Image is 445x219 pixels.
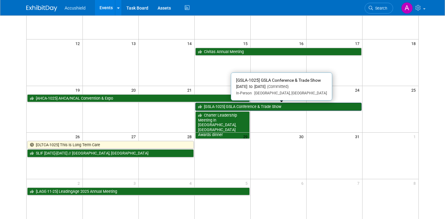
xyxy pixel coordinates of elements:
[187,133,194,140] span: 28
[27,141,194,149] a: [OLTCA-1025] This is Long Term Care
[195,111,250,139] a: Charter Leadership Meeting in [GEOGRAPHIC_DATA], [GEOGRAPHIC_DATA] Awards dinner
[27,188,250,196] a: [LAGE-11-25] LeadingAge 2025 Annual Meeting
[354,133,362,140] span: 31
[131,133,138,140] span: 27
[354,39,362,47] span: 17
[365,3,393,14] a: Search
[413,133,418,140] span: 1
[133,179,138,187] span: 3
[75,86,83,94] span: 19
[195,103,362,111] a: [GSLA-1025] GSLA Conference & Trade Show
[413,179,418,187] span: 8
[299,39,306,47] span: 16
[373,6,387,10] span: Search
[75,133,83,140] span: 26
[236,84,327,89] div: [DATE] to [DATE]
[245,179,250,187] span: 5
[131,39,138,47] span: 13
[195,48,362,56] a: Civitas Annual Meeting
[75,39,83,47] span: 12
[252,91,327,95] span: [GEOGRAPHIC_DATA], [GEOGRAPHIC_DATA]
[243,133,250,140] span: 29
[189,179,194,187] span: 4
[65,6,86,10] span: Accushield
[187,86,194,94] span: 21
[301,179,306,187] span: 6
[411,39,418,47] span: 18
[357,179,362,187] span: 7
[187,39,194,47] span: 14
[27,149,194,157] a: SLIF [DATE]-[DATE] // [GEOGRAPHIC_DATA], [GEOGRAPHIC_DATA]
[411,86,418,94] span: 25
[26,5,57,11] img: ExhibitDay
[131,86,138,94] span: 20
[236,78,321,83] span: [GSLA-1025] GSLA Conference & Trade Show
[77,179,83,187] span: 2
[401,2,413,14] img: Alexandria Cantrell
[236,91,252,95] span: In-Person
[265,84,289,89] span: (Committed)
[299,133,306,140] span: 30
[354,86,362,94] span: 24
[27,94,250,102] a: [AHCA-1025] AHCA/NCAL Convention & Expo
[243,39,250,47] span: 15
